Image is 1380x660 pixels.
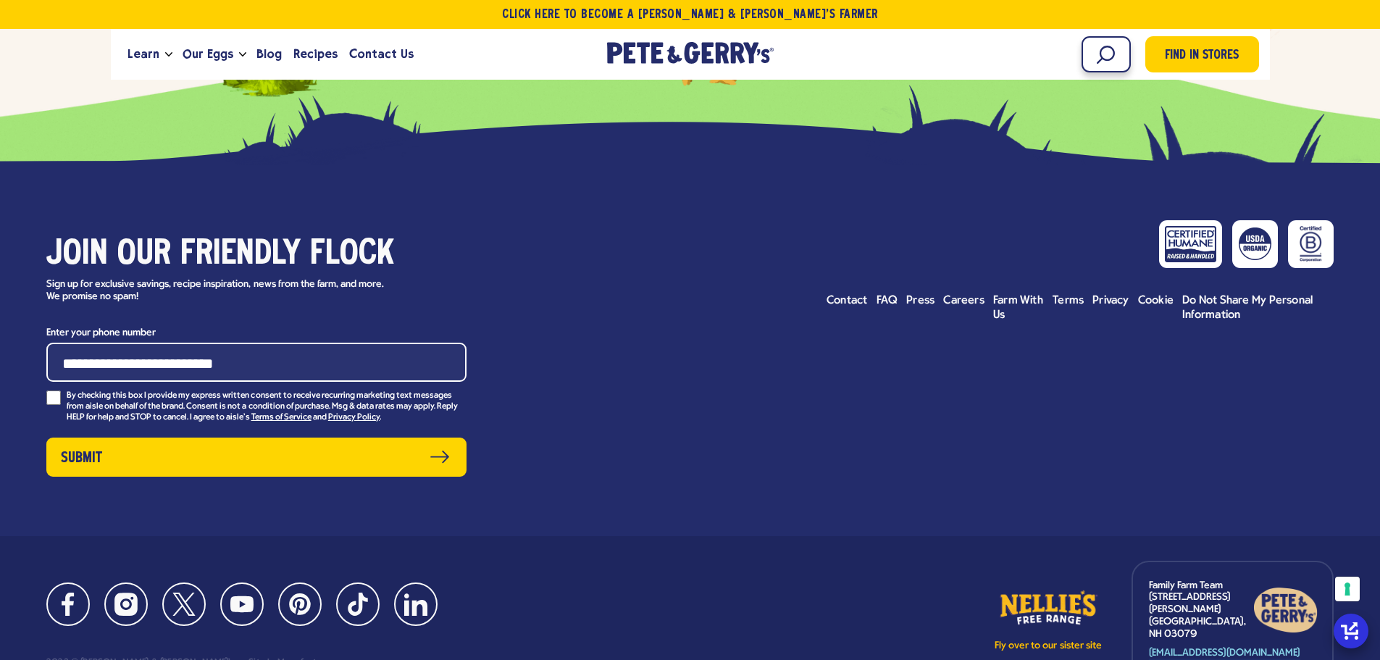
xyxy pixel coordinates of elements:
[288,35,343,74] a: Recipes
[46,235,467,275] h3: Join our friendly flock
[827,295,868,306] span: Contact
[328,413,380,423] a: Privacy Policy
[1182,295,1313,321] span: Do Not Share My Personal Information
[1138,293,1174,308] a: Cookie
[183,45,233,63] span: Our Eggs
[1149,648,1300,660] a: [EMAIL_ADDRESS][DOMAIN_NAME]
[239,52,246,57] button: Open the dropdown menu for Our Eggs
[256,45,282,63] span: Blog
[1335,577,1360,601] button: Your consent preferences for tracking technologies
[1149,580,1253,641] p: Family Farm Team [STREET_ADDRESS][PERSON_NAME] [GEOGRAPHIC_DATA], NH 03079
[293,45,338,63] span: Recipes
[1165,46,1239,66] span: Find in Stores
[122,35,165,74] a: Learn
[906,295,934,306] span: Press
[827,293,868,308] a: Contact
[1092,293,1129,308] a: Privacy
[46,279,398,304] p: Sign up for exclusive savings, recipe inspiration, news from the farm, and more. We promise no spam!
[46,438,467,477] button: Submit
[127,45,159,63] span: Learn
[165,52,172,57] button: Open the dropdown menu for Learn
[827,293,1334,322] ul: Footer menu
[877,293,898,308] a: FAQ
[1082,36,1131,72] input: Search
[1182,293,1334,322] a: Do Not Share My Personal Information
[1053,293,1084,308] a: Terms
[993,293,1044,322] a: Farm With Us
[177,35,239,74] a: Our Eggs
[1145,36,1259,72] a: Find in Stores
[1053,295,1084,306] span: Terms
[943,293,984,308] a: Careers
[343,35,419,74] a: Contact Us
[877,295,898,306] span: FAQ
[46,390,61,405] input: By checking this box I provide my express written consent to receive recurring marketing text mes...
[993,295,1043,321] span: Farm With Us
[906,293,934,308] a: Press
[251,413,311,423] a: Terms of Service
[1138,295,1174,306] span: Cookie
[251,35,288,74] a: Blog
[994,588,1103,651] a: Fly over to our sister site
[349,45,414,63] span: Contact Us
[46,324,467,342] label: Enter your phone number
[943,295,984,306] span: Careers
[67,390,467,423] p: By checking this box I provide my express written consent to receive recurring marketing text mes...
[994,641,1103,651] p: Fly over to our sister site
[1092,295,1129,306] span: Privacy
